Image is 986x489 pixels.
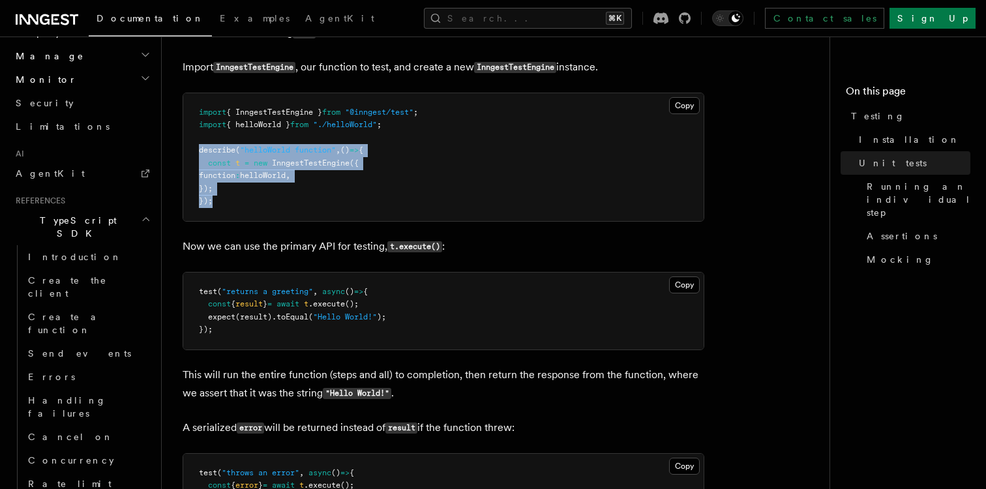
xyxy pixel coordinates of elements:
[345,299,359,308] span: ();
[23,449,153,472] a: Concurrency
[297,4,382,35] a: AgentKit
[861,248,970,271] a: Mocking
[226,120,290,129] span: { helloWorld }
[424,8,632,29] button: Search...⌘K
[10,50,84,63] span: Manage
[606,12,624,25] kbd: ⌘K
[861,224,970,248] a: Assertions
[28,275,107,299] span: Create the client
[323,388,391,399] code: "Hello World!"
[183,366,704,403] p: This will run the entire function (steps and all) to completion, then return the response from th...
[10,149,24,159] span: AI
[10,44,153,68] button: Manage
[89,4,212,37] a: Documentation
[377,120,381,129] span: ;
[385,422,417,434] code: result
[851,110,905,123] span: Testing
[235,145,240,155] span: (
[867,230,937,243] span: Assertions
[413,108,418,117] span: ;
[23,365,153,389] a: Errors
[331,468,340,477] span: ()
[354,287,363,296] span: =>
[867,253,934,266] span: Mocking
[846,83,970,104] h4: On this page
[854,151,970,175] a: Unit tests
[290,120,308,129] span: from
[231,299,235,308] span: {
[97,13,204,23] span: Documentation
[199,108,226,117] span: import
[28,395,106,419] span: Handling failures
[299,468,304,477] span: ,
[199,171,235,180] span: function
[28,312,106,335] span: Create a function
[213,62,295,73] code: InngestTestEngine
[10,91,153,115] a: Security
[474,62,556,73] code: InngestTestEngine
[237,422,264,434] code: error
[10,214,141,240] span: TypeScript SDK
[867,180,971,219] span: Running an individual step
[28,432,113,442] span: Cancel on
[16,98,74,108] span: Security
[254,158,267,168] span: new
[23,305,153,342] a: Create a function
[23,269,153,305] a: Create the client
[235,158,240,168] span: t
[10,68,153,91] button: Monitor
[23,342,153,365] a: Send events
[28,372,75,382] span: Errors
[28,455,114,466] span: Concurrency
[183,237,704,256] p: Now we can use the primary API for testing, :
[245,158,249,168] span: =
[340,145,350,155] span: ()
[272,312,308,321] span: .toEqual
[10,196,65,206] span: References
[199,145,235,155] span: describe
[212,4,297,35] a: Examples
[220,13,290,23] span: Examples
[23,245,153,269] a: Introduction
[208,312,235,321] span: expect
[183,419,704,437] p: A serialized will be returned instead of if the function threw:
[23,425,153,449] a: Cancel on
[313,120,377,129] span: "./helloWorld"
[217,287,222,296] span: (
[345,287,354,296] span: ()
[10,73,77,86] span: Monitor
[859,133,960,146] span: Installation
[304,299,308,308] span: t
[28,348,131,359] span: Send events
[222,287,313,296] span: "returns a greeting"
[350,158,359,168] span: ({
[240,145,336,155] span: "helloWorld function"
[183,58,704,77] p: Import , our function to test, and create a new instance.
[240,171,286,180] span: helloWorld
[669,97,700,114] button: Copy
[263,299,267,308] span: }
[846,104,970,128] a: Testing
[359,145,363,155] span: {
[16,121,110,132] span: Limitations
[235,299,263,308] span: result
[217,468,222,477] span: (
[272,158,350,168] span: InngestTestEngine
[336,145,340,155] span: ,
[199,196,213,205] span: });
[10,115,153,138] a: Limitations
[226,108,322,117] span: { InngestTestEngine }
[340,468,350,477] span: =>
[387,241,442,252] code: t.execute()
[28,479,112,489] span: Rate limit
[363,287,368,296] span: {
[199,468,217,477] span: test
[199,325,213,334] span: });
[23,389,153,425] a: Handling failures
[712,10,743,26] button: Toggle dark mode
[377,312,386,321] span: );
[313,312,377,321] span: "Hello World!"
[345,108,413,117] span: "@inngest/test"
[322,287,345,296] span: async
[10,162,153,185] a: AgentKit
